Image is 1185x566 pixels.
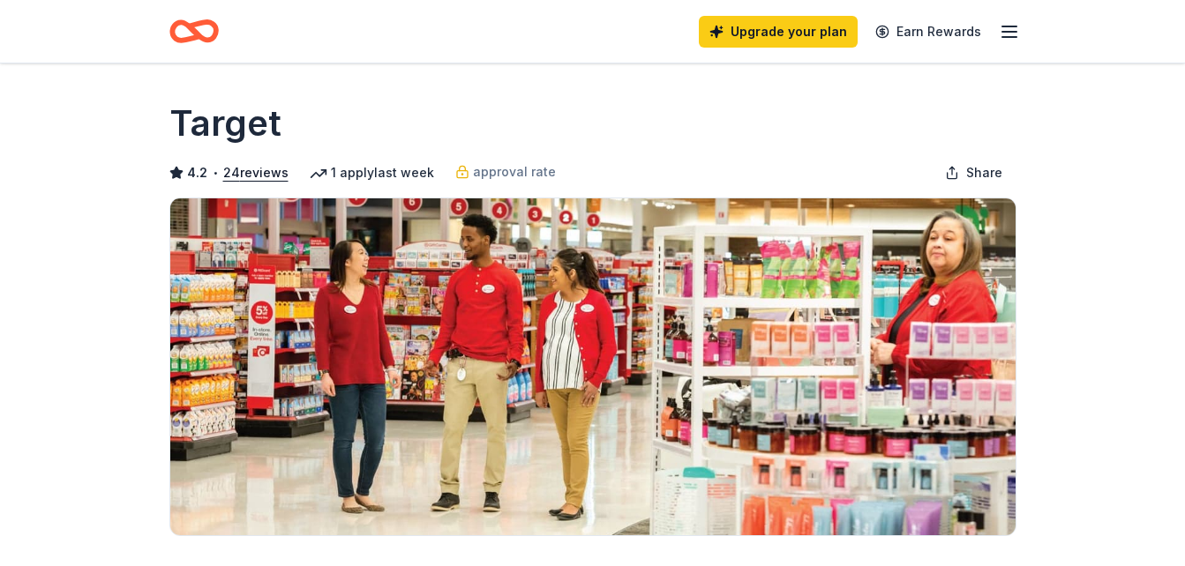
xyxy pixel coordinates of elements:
span: • [212,166,218,180]
button: 24reviews [223,162,289,183]
span: approval rate [473,161,556,182]
h1: Target [169,99,281,148]
span: 4.2 [187,162,207,183]
a: Upgrade your plan [699,16,858,48]
button: Share [931,155,1016,190]
a: Earn Rewards [865,16,992,48]
div: 1 apply last week [310,162,434,183]
img: Image for Target [170,198,1016,535]
span: Share [966,162,1002,183]
a: approval rate [455,161,556,182]
a: Home [169,11,219,52]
